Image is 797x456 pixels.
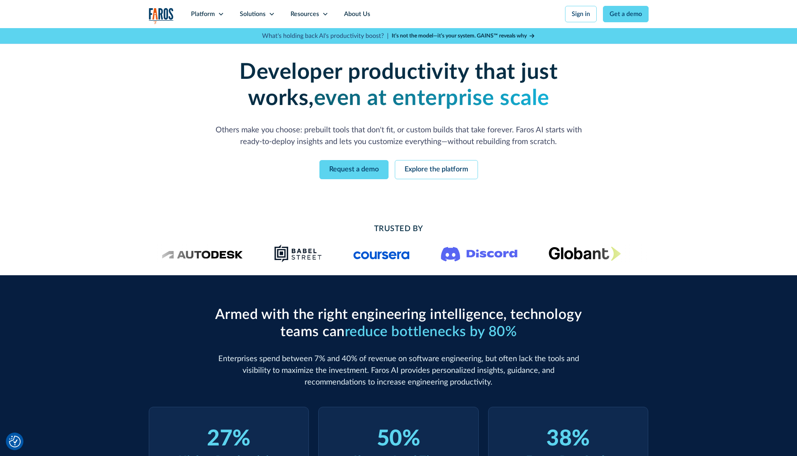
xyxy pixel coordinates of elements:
[274,244,322,263] img: Babel Street logo png
[211,306,586,340] h2: Armed with the right engineering intelligence, technology teams can
[211,353,586,388] p: Enterprises spend between 7% and 40% of revenue on software engineering, but often lack the tools...
[9,436,21,447] button: Cookie Settings
[191,9,215,19] div: Platform
[211,124,586,148] p: Others make you choose: prebuilt tools that don't fit, or custom builds that take forever. Faros ...
[395,160,478,179] a: Explore the platform
[262,31,389,41] p: What's holding back AI's productivity boost? |
[207,426,232,452] div: 27
[345,325,517,339] span: reduce bottlenecks by 80%
[572,426,590,452] div: %
[162,248,243,259] img: Logo of the design software company Autodesk.
[392,33,527,39] strong: It’s not the model—it’s your system. GAINS™ reveals why
[402,426,421,452] div: %
[314,87,549,109] strong: even at enterprise scale
[353,247,410,260] img: Logo of the online learning platform Coursera.
[377,426,402,452] div: 50
[549,246,621,261] img: Globant's logo
[232,426,251,452] div: %
[149,8,174,24] img: Logo of the analytics and reporting company Faros.
[392,32,535,40] a: It’s not the model—it’s your system. GAINS™ reveals why
[239,61,558,109] strong: Developer productivity that just works,
[291,9,319,19] div: Resources
[603,6,649,22] a: Get a demo
[9,436,21,447] img: Revisit consent button
[546,426,572,452] div: 38
[319,160,389,179] a: Request a demo
[240,9,266,19] div: Solutions
[441,245,517,262] img: Logo of the communication platform Discord.
[211,223,586,235] h2: Trusted By
[149,8,174,24] a: home
[565,6,597,22] a: Sign in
